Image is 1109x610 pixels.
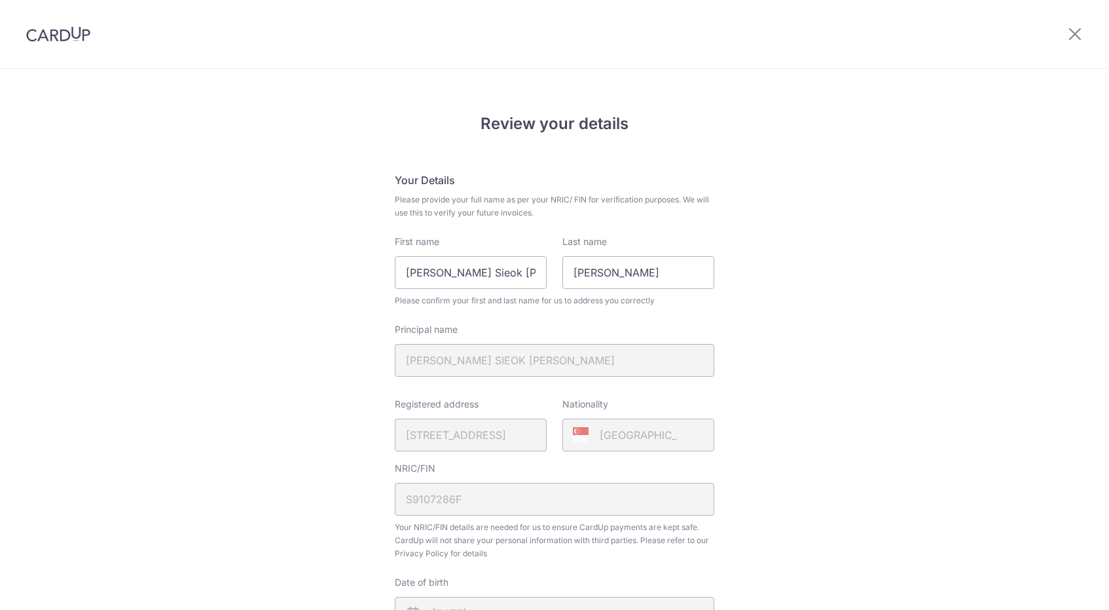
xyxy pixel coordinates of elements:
[395,323,458,336] label: Principal name
[562,235,607,248] label: Last name
[395,521,714,560] span: Your NRIC/FIN details are needed for us to ensure CardUp payments are kept safe. CardUp will not ...
[395,172,714,188] h5: Your Details
[395,462,435,475] label: NRIC/FIN
[395,235,439,248] label: First name
[395,112,714,136] h4: Review your details
[395,256,547,289] input: First Name
[1025,571,1096,603] iframe: Opens a widget where you can find more information
[395,294,714,307] span: Please confirm your first and last name for us to address you correctly
[395,576,448,589] label: Date of birth
[395,398,479,411] label: Registered address
[562,398,608,411] label: Nationality
[562,256,714,289] input: Last name
[395,193,714,219] span: Please provide your full name as per your NRIC/ FIN for verification purposes. We will use this t...
[26,26,90,42] img: CardUp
